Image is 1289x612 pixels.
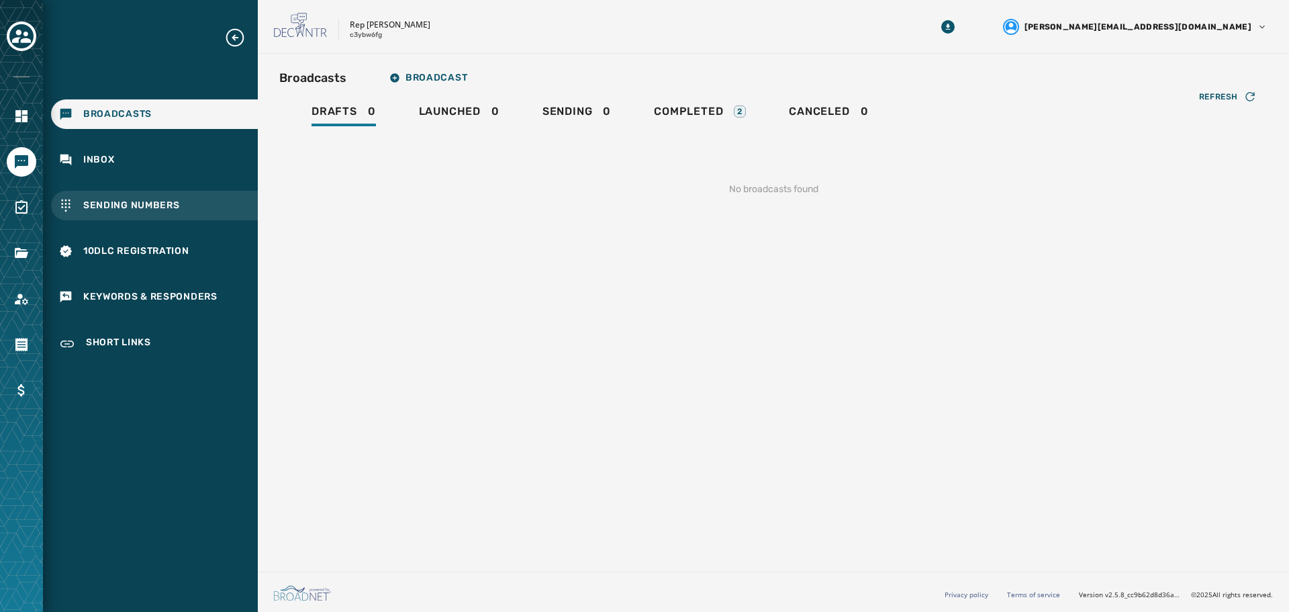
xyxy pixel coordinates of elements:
[7,193,36,222] a: Navigate to Surveys
[789,105,868,126] div: 0
[51,191,258,220] a: Navigate to Sending Numbers
[379,64,478,91] button: Broadcast
[51,236,258,266] a: Navigate to 10DLC Registration
[51,328,258,360] a: Navigate to Short Links
[1188,86,1268,107] button: Refresh
[86,336,151,352] span: Short Links
[542,105,611,126] div: 0
[350,19,430,30] p: Rep [PERSON_NAME]
[408,98,510,129] a: Launched0
[7,21,36,51] button: Toggle account select drawer
[51,282,258,312] a: Navigate to Keywords & Responders
[83,245,189,258] span: 10DLC Registration
[301,98,387,129] a: Drafts0
[419,105,499,126] div: 0
[389,73,467,83] span: Broadcast
[224,27,256,48] button: Expand sub nav menu
[7,147,36,177] a: Navigate to Messaging
[51,145,258,175] a: Navigate to Inbox
[279,161,1268,218] div: No broadcasts found
[1024,21,1251,32] span: [PERSON_NAME][EMAIL_ADDRESS][DOMAIN_NAME]
[7,101,36,131] a: Navigate to Home
[7,330,36,359] a: Navigate to Orders
[83,199,180,212] span: Sending Numbers
[419,105,481,118] span: Launched
[945,590,988,599] a: Privacy policy
[654,105,723,118] span: Completed
[279,69,346,87] h2: Broadcasts
[643,98,757,129] a: Completed2
[350,30,382,40] p: c3ybw6fg
[51,99,258,129] a: Navigate to Broadcasts
[7,238,36,268] a: Navigate to Files
[998,13,1273,40] button: User settings
[936,15,960,39] button: Download Menu
[312,105,357,118] span: Drafts
[532,98,622,129] a: Sending0
[7,376,36,405] a: Navigate to Billing
[778,98,879,129] a: Canceled0
[734,105,746,118] div: 2
[789,105,849,118] span: Canceled
[83,153,115,167] span: Inbox
[312,105,376,126] div: 0
[1007,590,1060,599] a: Terms of service
[1079,590,1180,600] span: Version
[83,107,152,121] span: Broadcasts
[1191,590,1273,599] span: © 2025 All rights reserved.
[83,290,218,304] span: Keywords & Responders
[1199,91,1238,102] span: Refresh
[1105,590,1180,600] span: v2.5.8_cc9b62d8d36ac40d66e6ee4009d0e0f304571100
[542,105,593,118] span: Sending
[7,284,36,314] a: Navigate to Account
